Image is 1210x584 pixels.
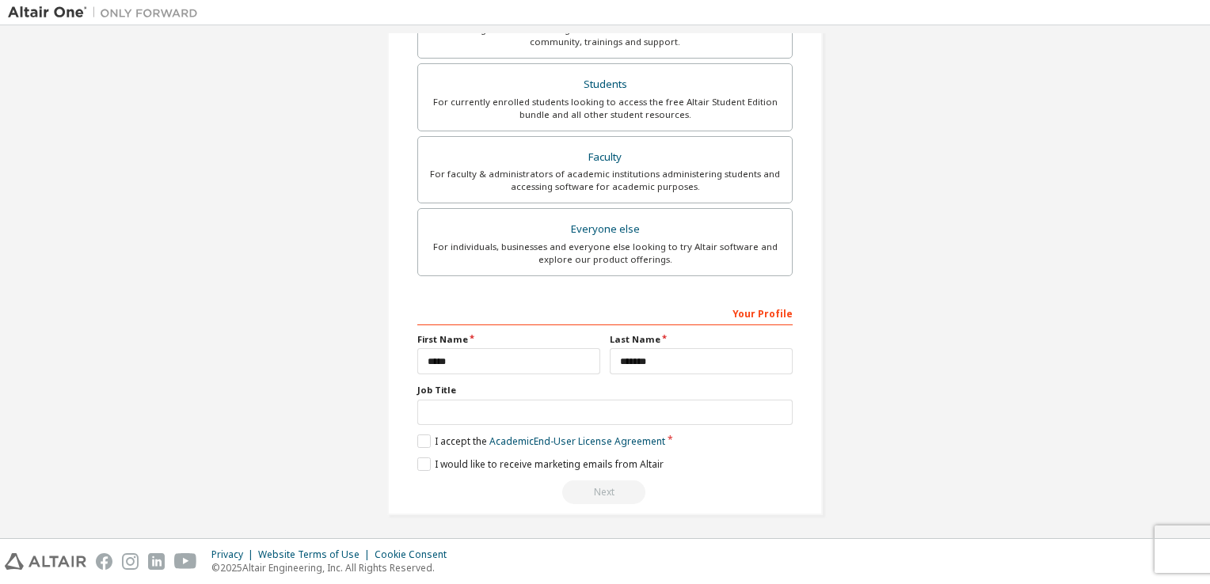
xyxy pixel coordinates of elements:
div: Read and acccept EULA to continue [417,480,793,504]
div: For faculty & administrators of academic institutions administering students and accessing softwa... [428,168,782,193]
div: Students [428,74,782,96]
div: Privacy [211,548,258,561]
label: First Name [417,333,600,346]
img: facebook.svg [96,553,112,570]
img: altair_logo.svg [5,553,86,570]
img: instagram.svg [122,553,139,570]
div: For currently enrolled students looking to access the free Altair Student Edition bundle and all ... [428,96,782,121]
div: For existing customers looking to access software downloads, HPC resources, community, trainings ... [428,23,782,48]
img: youtube.svg [174,553,197,570]
a: Academic End-User License Agreement [489,434,665,448]
label: I would like to receive marketing emails from Altair [417,457,664,471]
p: © 2025 Altair Engineering, Inc. All Rights Reserved. [211,561,456,575]
div: For individuals, businesses and everyone else looking to try Altair software and explore our prod... [428,241,782,266]
label: Job Title [417,384,793,396]
img: Altair One [8,5,206,21]
div: Everyone else [428,218,782,241]
div: Faculty [428,146,782,169]
label: Last Name [610,333,793,346]
img: linkedin.svg [148,553,165,570]
div: Cookie Consent [375,548,456,561]
label: I accept the [417,434,665,448]
div: Website Terms of Use [258,548,375,561]
div: Your Profile [417,300,793,325]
